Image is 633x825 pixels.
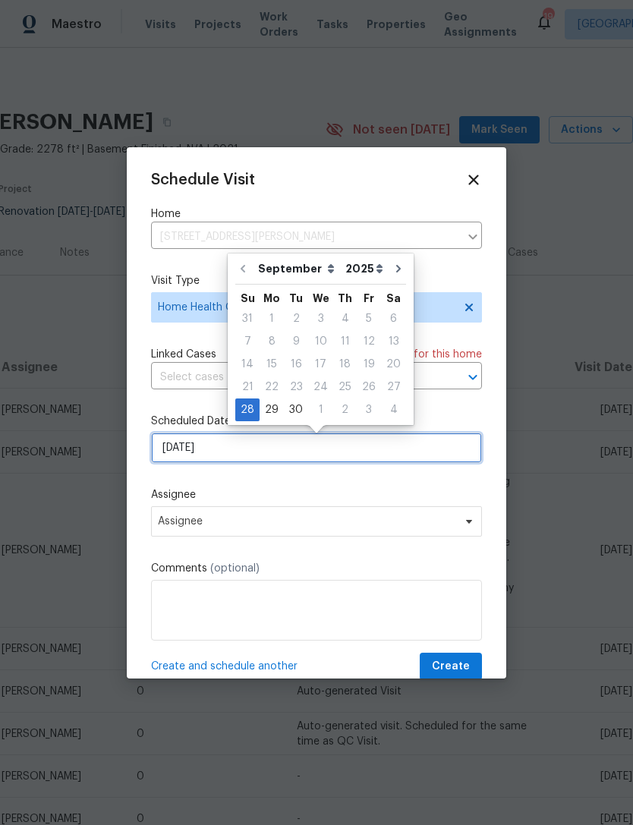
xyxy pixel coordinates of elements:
[151,366,439,389] input: Select cases
[357,353,381,376] div: Fri Sep 19 2025
[284,308,308,329] div: 2
[432,657,470,676] span: Create
[420,653,482,681] button: Create
[333,398,357,421] div: Thu Oct 02 2025
[284,307,308,330] div: Tue Sep 02 2025
[235,353,260,376] div: Sun Sep 14 2025
[381,376,406,398] div: Sat Sep 27 2025
[462,367,483,388] button: Open
[386,293,401,304] abbr: Saturday
[210,563,260,574] span: (optional)
[254,257,342,280] select: Month
[235,331,260,352] div: 7
[342,257,387,280] select: Year
[308,330,333,353] div: Wed Sep 10 2025
[260,331,284,352] div: 8
[260,399,284,420] div: 29
[260,398,284,421] div: Mon Sep 29 2025
[235,399,260,420] div: 28
[151,561,482,576] label: Comments
[381,353,406,376] div: Sat Sep 20 2025
[284,330,308,353] div: Tue Sep 09 2025
[151,206,482,222] label: Home
[235,354,260,375] div: 14
[260,307,284,330] div: Mon Sep 01 2025
[151,414,482,429] label: Scheduled Date
[151,487,482,502] label: Assignee
[308,398,333,421] div: Wed Oct 01 2025
[308,307,333,330] div: Wed Sep 03 2025
[308,354,333,375] div: 17
[381,399,406,420] div: 4
[381,330,406,353] div: Sat Sep 13 2025
[235,376,260,398] div: 21
[357,330,381,353] div: Fri Sep 12 2025
[333,376,357,398] div: 25
[241,293,255,304] abbr: Sunday
[333,331,357,352] div: 11
[235,376,260,398] div: Sun Sep 21 2025
[333,354,357,375] div: 18
[260,376,284,398] div: 22
[308,308,333,329] div: 3
[364,293,374,304] abbr: Friday
[158,300,453,315] span: Home Health Checkup
[151,273,482,288] label: Visit Type
[235,308,260,329] div: 31
[308,353,333,376] div: Wed Sep 17 2025
[465,172,482,188] span: Close
[260,376,284,398] div: Mon Sep 22 2025
[333,307,357,330] div: Thu Sep 04 2025
[308,376,333,398] div: Wed Sep 24 2025
[381,331,406,352] div: 13
[284,353,308,376] div: Tue Sep 16 2025
[151,225,459,249] input: Enter in an address
[357,376,381,398] div: Fri Sep 26 2025
[357,376,381,398] div: 26
[333,399,357,420] div: 2
[151,172,255,187] span: Schedule Visit
[308,399,333,420] div: 1
[313,293,329,304] abbr: Wednesday
[284,399,308,420] div: 30
[263,293,280,304] abbr: Monday
[151,347,216,362] span: Linked Cases
[381,308,406,329] div: 6
[357,399,381,420] div: 3
[333,353,357,376] div: Thu Sep 18 2025
[284,354,308,375] div: 16
[260,354,284,375] div: 15
[260,353,284,376] div: Mon Sep 15 2025
[387,253,410,284] button: Go to next month
[381,398,406,421] div: Sat Oct 04 2025
[284,376,308,398] div: 23
[357,331,381,352] div: 12
[338,293,352,304] abbr: Thursday
[158,515,455,527] span: Assignee
[235,307,260,330] div: Sun Aug 31 2025
[284,398,308,421] div: Tue Sep 30 2025
[357,307,381,330] div: Fri Sep 05 2025
[381,307,406,330] div: Sat Sep 06 2025
[381,354,406,375] div: 20
[284,376,308,398] div: Tue Sep 23 2025
[260,330,284,353] div: Mon Sep 08 2025
[333,330,357,353] div: Thu Sep 11 2025
[235,398,260,421] div: Sun Sep 28 2025
[231,253,254,284] button: Go to previous month
[381,376,406,398] div: 27
[260,308,284,329] div: 1
[357,354,381,375] div: 19
[357,398,381,421] div: Fri Oct 03 2025
[333,308,357,329] div: 4
[357,308,381,329] div: 5
[284,331,308,352] div: 9
[289,293,303,304] abbr: Tuesday
[151,659,298,674] span: Create and schedule another
[235,330,260,353] div: Sun Sep 07 2025
[308,331,333,352] div: 10
[333,376,357,398] div: Thu Sep 25 2025
[151,433,482,463] input: M/D/YYYY
[308,376,333,398] div: 24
